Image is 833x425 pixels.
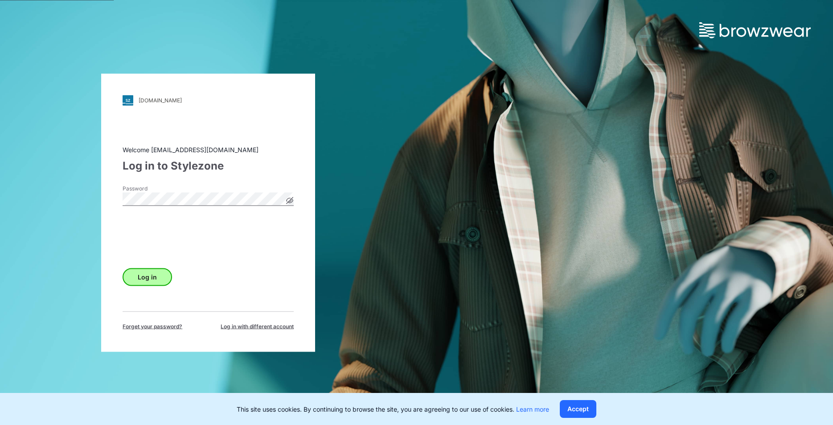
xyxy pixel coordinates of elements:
span: Forget your password? [123,322,182,330]
a: [DOMAIN_NAME] [123,95,294,105]
span: Log in with different account [221,322,294,330]
iframe: reCAPTCHA [123,219,258,254]
button: Log in [123,268,172,286]
div: Log in to Stylezone [123,158,294,174]
div: [DOMAIN_NAME] [139,97,182,104]
a: Learn more [516,405,549,413]
img: browzwear-logo.73288ffb.svg [699,22,811,38]
label: Password [123,184,185,192]
div: Welcome [EMAIL_ADDRESS][DOMAIN_NAME] [123,145,294,154]
p: This site uses cookies. By continuing to browse the site, you are agreeing to our use of cookies. [237,405,549,414]
button: Accept [560,400,596,418]
img: svg+xml;base64,PHN2ZyB3aWR0aD0iMjgiIGhlaWdodD0iMjgiIHZpZXdCb3g9IjAgMCAyOCAyOCIgZmlsbD0ibm9uZSIgeG... [123,95,133,105]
